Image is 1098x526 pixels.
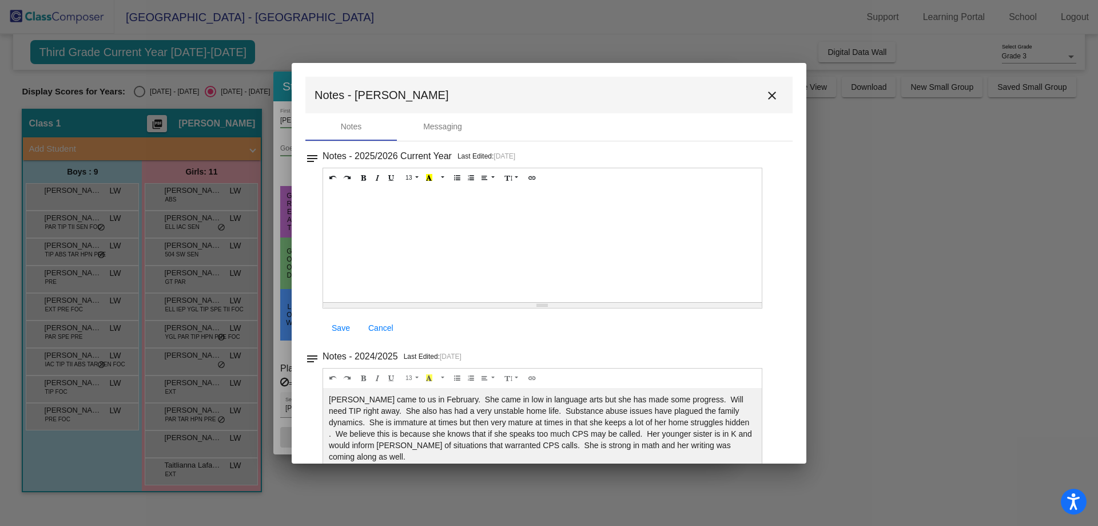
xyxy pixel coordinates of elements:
[765,89,779,102] mat-icon: close
[384,171,399,185] button: Underline (CTRL+U)
[440,353,462,361] span: [DATE]
[436,371,447,385] button: More Color
[525,371,539,385] button: Link (CTRL+K)
[340,171,354,185] button: Redo (CTRL+Y)
[464,371,478,385] button: Ordered list (CTRL+SHIFT+NUM8)
[341,121,362,133] div: Notes
[464,171,478,185] button: Ordered list (CTRL+SHIFT+NUM8)
[305,148,319,162] mat-icon: notes
[525,171,539,185] button: Link (CTRL+K)
[401,171,423,185] button: Font Size
[305,349,319,362] mat-icon: notes
[323,349,398,365] h3: Notes - 2024/2025
[368,323,393,333] span: Cancel
[457,151,515,162] p: Last Edited:
[357,371,371,385] button: Bold (CTRL+B)
[423,121,462,133] div: Messaging
[371,371,385,385] button: Italic (CTRL+I)
[357,171,371,185] button: Bold (CTRL+B)
[340,371,354,385] button: Redo (CTRL+Y)
[323,148,452,164] h3: Notes - 2025/2026 Current Year
[436,171,447,185] button: More Color
[329,394,756,462] p: [PERSON_NAME] came to us in February. She came in low in language arts but she has made some prog...
[405,174,412,181] span: 13
[478,171,499,185] button: Paragraph
[326,171,340,185] button: Undo (CTRL+Z)
[404,351,462,362] p: Last Edited:
[326,371,340,385] button: Undo (CTRL+Z)
[384,371,399,385] button: Underline (CTRL+U)
[401,371,423,385] button: Font Size
[478,371,499,385] button: Paragraph
[315,86,449,104] span: Notes - [PERSON_NAME]
[494,152,515,160] span: [DATE]
[450,371,464,385] button: Unordered list (CTRL+SHIFT+NUM7)
[371,171,385,185] button: Italic (CTRL+I)
[405,374,412,381] span: 13
[450,171,464,185] button: Unordered list (CTRL+SHIFT+NUM7)
[422,171,436,185] button: Recent Color
[502,371,523,385] button: Line Height
[323,303,762,308] div: Resize
[502,171,523,185] button: Line Height
[422,371,436,385] button: Recent Color
[332,323,350,333] span: Save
